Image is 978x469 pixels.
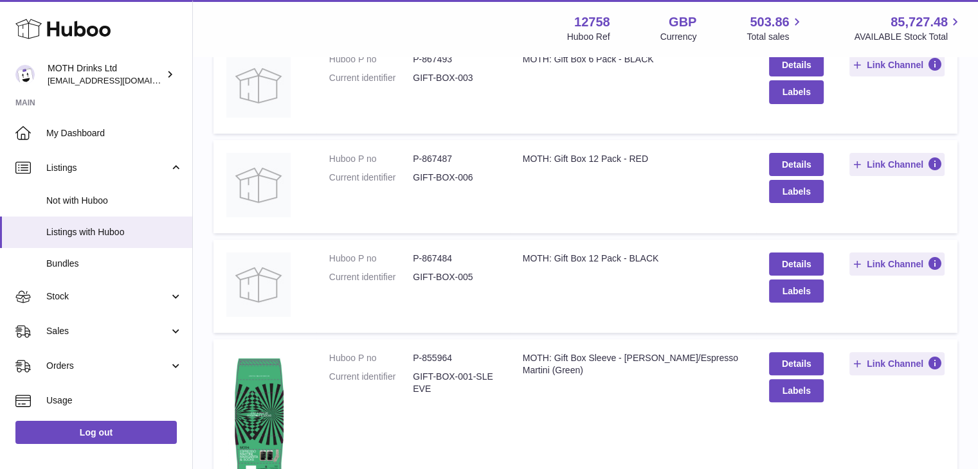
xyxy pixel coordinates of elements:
[46,226,183,238] span: Listings with Huboo
[849,153,945,176] button: Link Channel
[48,62,163,87] div: MOTH Drinks Ltd
[523,153,744,165] div: MOTH: Gift Box 12 Pack - RED
[523,53,744,66] div: MOTH: Gift Box 6 Pack - BLACK
[867,159,923,170] span: Link Channel
[48,75,189,85] span: [EMAIL_ADDRESS][DOMAIN_NAME]
[46,360,169,372] span: Orders
[523,252,744,265] div: MOTH: Gift Box 12 Pack - BLACK
[769,352,823,375] a: Details
[46,162,169,174] span: Listings
[567,31,610,43] div: Huboo Ref
[226,252,291,317] img: MOTH: Gift Box 12 Pack - BLACK
[854,31,963,43] span: AVAILABLE Stock Total
[413,371,496,395] dd: GIFT-BOX-001-SLEEVE
[769,379,823,402] button: Labels
[329,271,413,283] dt: Current identifier
[329,72,413,84] dt: Current identifier
[329,172,413,184] dt: Current identifier
[769,53,823,76] a: Details
[329,352,413,364] dt: Huboo P no
[867,358,923,369] span: Link Channel
[769,153,823,176] a: Details
[329,53,413,66] dt: Huboo P no
[769,180,823,203] button: Labels
[329,371,413,395] dt: Current identifier
[46,325,169,337] span: Sales
[769,279,823,303] button: Labels
[46,127,183,139] span: My Dashboard
[849,252,945,276] button: Link Channel
[46,195,183,207] span: Not with Huboo
[574,13,610,31] strong: 12758
[46,394,183,407] span: Usage
[747,13,804,43] a: 503.86 Total sales
[15,421,177,444] a: Log out
[891,13,948,31] span: 85,727.48
[226,153,291,217] img: MOTH: Gift Box 12 Pack - RED
[46,258,183,270] span: Bundles
[329,153,413,165] dt: Huboo P no
[769,80,823,103] button: Labels
[660,31,697,43] div: Currency
[46,290,169,303] span: Stock
[750,13,789,31] span: 503.86
[747,31,804,43] span: Total sales
[413,271,496,283] dd: GIFT-BOX-005
[413,153,496,165] dd: P-867487
[413,172,496,184] dd: GIFT-BOX-006
[523,352,744,376] div: MOTH: Gift Box Sleeve - [PERSON_NAME]/Espresso Martini (Green)
[769,252,823,276] a: Details
[15,65,35,84] img: internalAdmin-12758@internal.huboo.com
[854,13,963,43] a: 85,727.48 AVAILABLE Stock Total
[413,72,496,84] dd: GIFT-BOX-003
[669,13,696,31] strong: GBP
[413,352,496,364] dd: P-855964
[329,252,413,265] dt: Huboo P no
[849,53,945,76] button: Link Channel
[867,59,923,71] span: Link Channel
[226,53,291,118] img: MOTH: Gift Box 6 Pack - BLACK
[413,53,496,66] dd: P-867493
[849,352,945,375] button: Link Channel
[867,258,923,270] span: Link Channel
[413,252,496,265] dd: P-867484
